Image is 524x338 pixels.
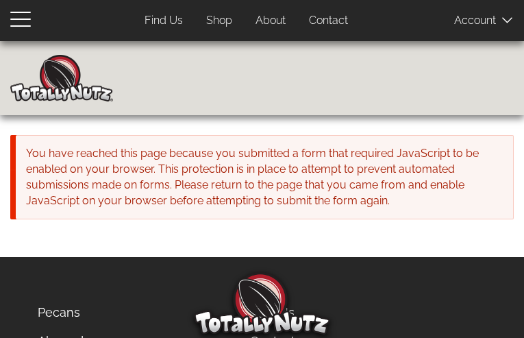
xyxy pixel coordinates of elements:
a: Find Us [134,8,193,34]
a: Contact [299,8,358,34]
a: About [245,8,296,34]
img: Home [10,55,113,101]
img: Totally Nutz Logo [194,272,331,335]
a: Pecans [27,298,237,327]
a: Shop [196,8,242,34]
div: You have reached this page because you submitted a form that required JavaScript to be enabled on... [16,135,514,219]
a: Find Us [240,298,449,327]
